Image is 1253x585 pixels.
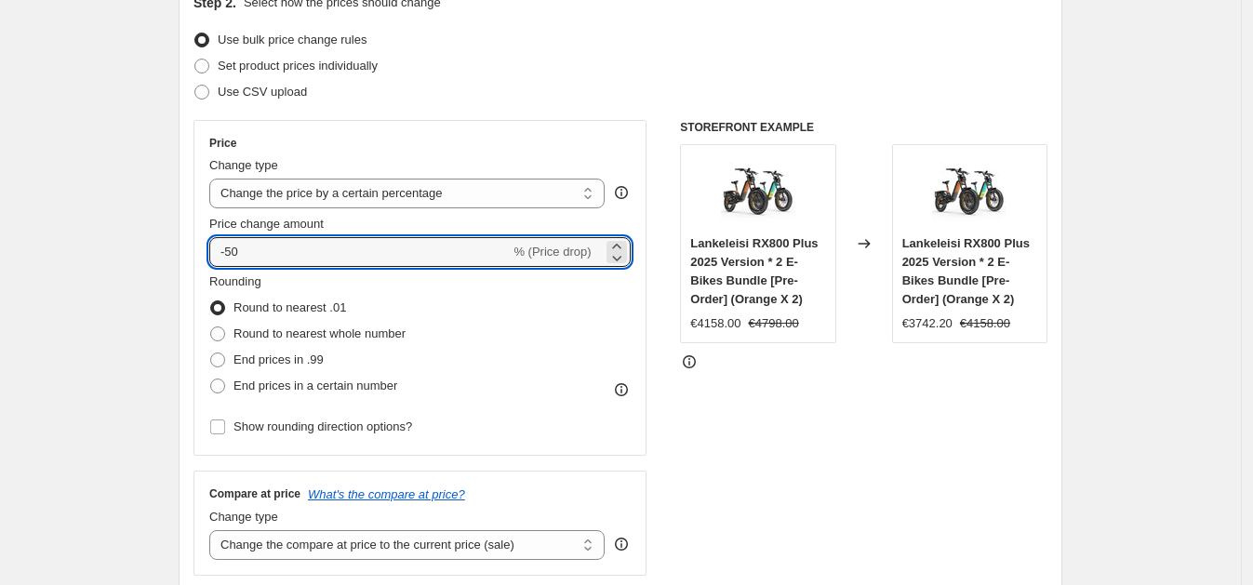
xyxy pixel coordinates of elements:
h3: Compare at price [209,486,300,501]
span: Set product prices individually [218,59,378,73]
strike: €4158.00 [960,314,1010,333]
span: Change type [209,510,278,524]
span: Show rounding direction options? [233,419,412,433]
span: Lankeleisi RX800 Plus 2025 Version * 2 E-Bikes Bundle [Pre-Order] (Orange X 2) [690,236,818,306]
span: % (Price drop) [513,245,591,259]
div: €4158.00 [690,314,740,333]
h3: Price [209,136,236,151]
span: Change type [209,158,278,172]
span: End prices in .99 [233,352,324,366]
span: Rounding [209,274,261,288]
span: End prices in a certain number [233,379,397,392]
button: What's the compare at price? [308,487,465,501]
span: Price change amount [209,217,324,231]
div: €3742.20 [902,314,953,333]
span: Use bulk price change rules [218,33,367,47]
img: lankeleisi-rx800-plus-2-e-bikes-bundle-1_80x.jpg [932,154,1006,229]
span: Round to nearest whole number [233,326,406,340]
div: help [612,535,631,553]
span: Use CSV upload [218,85,307,99]
h6: STOREFRONT EXAMPLE [680,120,1047,135]
input: -15 [209,237,510,267]
span: Round to nearest .01 [233,300,346,314]
span: Lankeleisi RX800 Plus 2025 Version * 2 E-Bikes Bundle [Pre-Order] (Orange X 2) [902,236,1030,306]
strike: €4798.00 [749,314,799,333]
img: lankeleisi-rx800-plus-2-e-bikes-bundle-1_80x.jpg [721,154,795,229]
div: help [612,183,631,202]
